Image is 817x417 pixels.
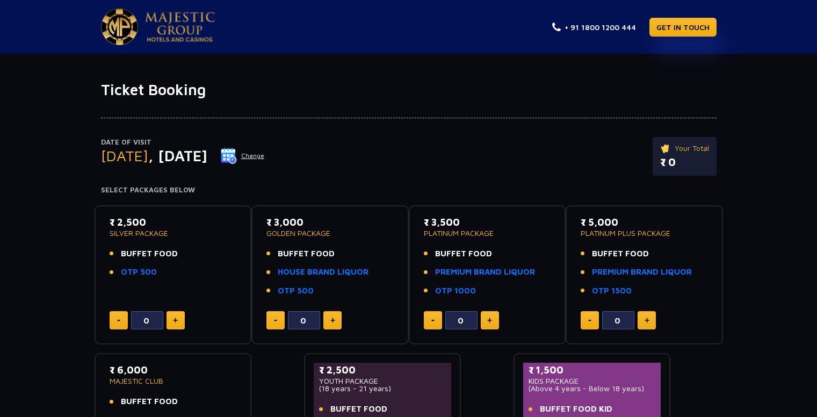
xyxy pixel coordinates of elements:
h1: Ticket Booking [101,81,717,99]
span: BUFFET FOOD KID [540,403,612,415]
span: BUFFET FOOD [278,248,335,260]
img: Majestic Pride [145,12,215,42]
p: ₹ 2,500 [319,363,446,377]
span: BUFFET FOOD [435,248,492,260]
p: YOUTH PACKAGE [319,377,446,385]
p: ₹ 3,000 [266,215,394,229]
a: OTP 1000 [435,285,476,297]
h4: Select Packages Below [101,186,717,195]
span: BUFFET FOOD [121,396,178,408]
img: plus [645,318,649,323]
p: ₹ 6,000 [110,363,237,377]
span: BUFFET FOOD [121,248,178,260]
p: Date of Visit [101,137,265,148]
img: minus [117,320,120,321]
img: plus [173,318,178,323]
span: , [DATE] [148,147,207,164]
p: PLATINUM PACKAGE [424,229,551,237]
p: Your Total [660,142,709,154]
a: + 91 1800 1200 444 [552,21,636,33]
p: ₹ 5,000 [581,215,708,229]
img: plus [330,318,335,323]
a: PREMIUM BRAND LIQUOR [435,266,535,278]
p: ₹ 1,500 [529,363,656,377]
p: SILVER PACKAGE [110,229,237,237]
a: GET IN TOUCH [649,18,717,37]
p: ₹ 0 [660,154,709,170]
img: minus [588,320,591,321]
img: ticket [660,142,671,154]
img: Majestic Pride [101,9,138,45]
p: KIDS PACKAGE [529,377,656,385]
a: OTP 500 [278,285,314,297]
p: ₹ 2,500 [110,215,237,229]
img: minus [431,320,435,321]
p: PLATINUM PLUS PACKAGE [581,229,708,237]
p: (18 years - 21 years) [319,385,446,392]
p: MAJESTIC CLUB [110,377,237,385]
p: (Above 4 years - Below 18 years) [529,385,656,392]
span: BUFFET FOOD [330,403,387,415]
a: PREMIUM BRAND LIQUOR [592,266,692,278]
span: [DATE] [101,147,148,164]
img: minus [274,320,277,321]
a: OTP 500 [121,266,157,278]
a: OTP 1500 [592,285,632,297]
span: BUFFET FOOD [592,248,649,260]
img: plus [487,318,492,323]
p: GOLDEN PACKAGE [266,229,394,237]
a: HOUSE BRAND LIQUOR [278,266,368,278]
button: Change [220,147,265,164]
p: ₹ 3,500 [424,215,551,229]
